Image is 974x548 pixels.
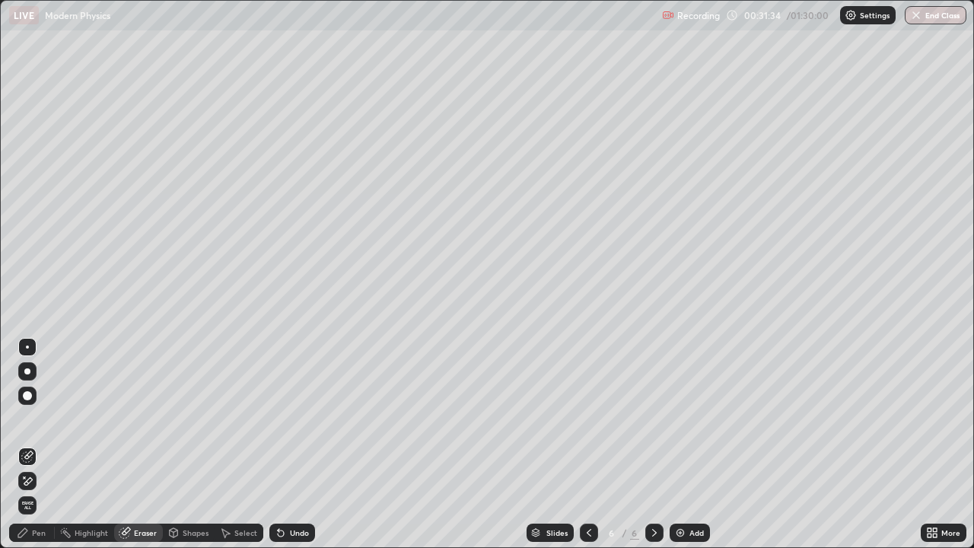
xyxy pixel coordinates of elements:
p: Settings [860,11,890,19]
div: 6 [630,526,639,540]
img: class-settings-icons [845,9,857,21]
p: LIVE [14,9,34,21]
img: end-class-cross [910,9,922,21]
div: Eraser [134,529,157,537]
p: Recording [677,10,720,21]
span: Erase all [19,501,36,510]
div: Select [234,529,257,537]
div: Highlight [75,529,108,537]
div: Pen [32,529,46,537]
p: Modern Physics [45,9,110,21]
img: recording.375f2c34.svg [662,9,674,21]
div: Add [689,529,704,537]
img: add-slide-button [674,527,686,539]
div: Slides [546,529,568,537]
div: / [622,528,627,537]
button: End Class [905,6,966,24]
div: 6 [604,528,619,537]
div: More [941,529,960,537]
div: Shapes [183,529,208,537]
div: Undo [290,529,309,537]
